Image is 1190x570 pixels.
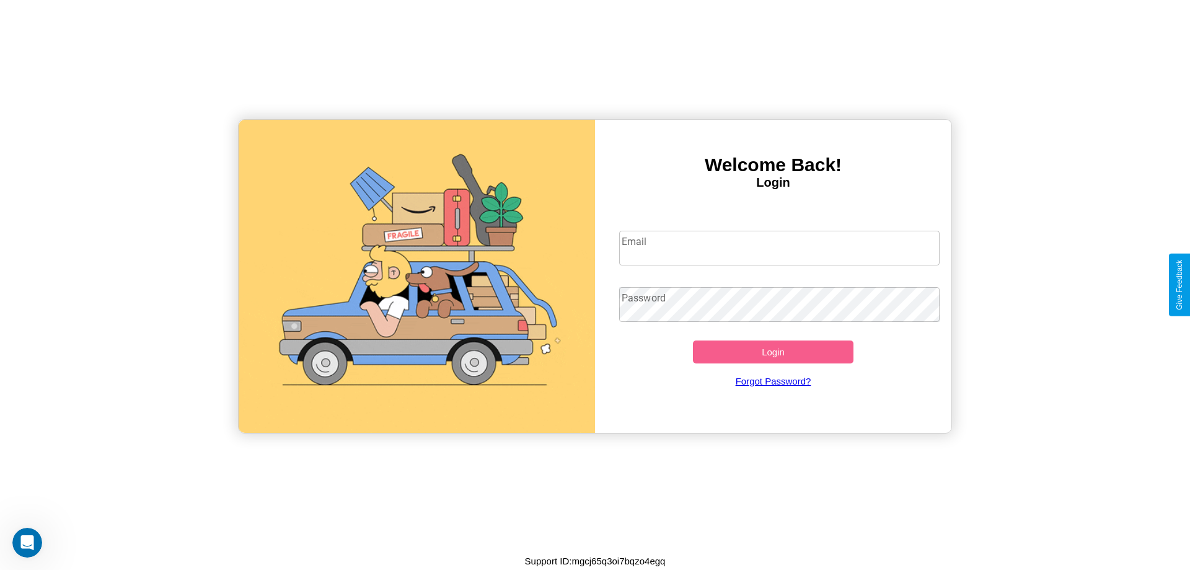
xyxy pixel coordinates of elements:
[595,154,951,176] h3: Welcome Back!
[1175,260,1184,310] div: Give Feedback
[239,120,595,433] img: gif
[525,553,666,569] p: Support ID: mgcj65q3oi7bqzo4egq
[693,341,853,363] button: Login
[613,363,934,399] a: Forgot Password?
[595,176,951,190] h4: Login
[12,528,42,558] iframe: Intercom live chat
